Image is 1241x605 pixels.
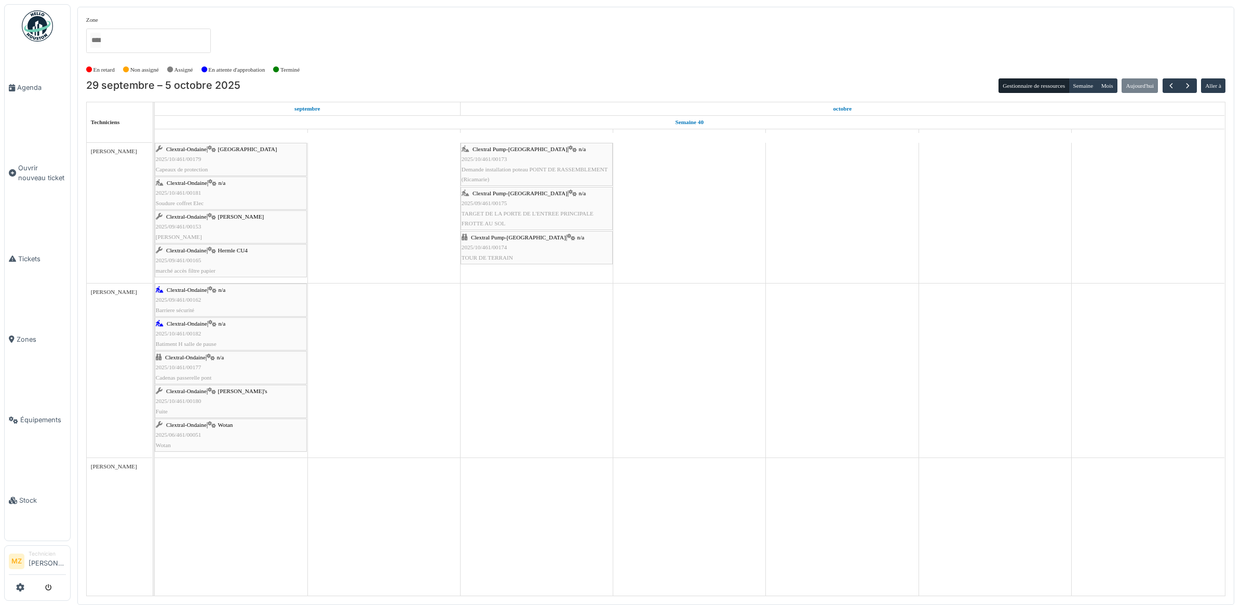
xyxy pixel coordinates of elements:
[462,244,507,250] span: 2025/10/461/00174
[156,353,306,383] div: |
[156,420,306,450] div: |
[471,234,566,240] span: Clextral Pump-[GEOGRAPHIC_DATA]
[208,65,265,74] label: En attente d'approbation
[220,129,242,142] a: 29 septembre 2025
[462,254,513,261] span: TOUR DE TERRAIN
[156,319,306,349] div: |
[579,190,586,196] span: n/a
[156,212,306,242] div: |
[218,320,225,327] span: n/a
[527,129,547,142] a: 1 octobre 2025
[166,247,207,253] span: Clextral-Ondaine
[673,116,706,129] a: Semaine 40
[1122,78,1158,93] button: Aujourd'hui
[86,16,98,24] label: Zone
[22,10,53,42] img: Badge_color-CXgf-gQk.svg
[218,146,277,152] span: [GEOGRAPHIC_DATA]
[91,289,137,295] span: [PERSON_NAME]
[5,460,70,541] a: Stock
[156,267,215,274] span: marché accès filtre papier
[5,128,70,218] a: Ouvrir nouveau ticket
[156,408,168,414] span: Fuite
[218,180,225,186] span: n/a
[5,380,70,460] a: Équipements
[1179,78,1196,93] button: Suivant
[156,297,201,303] span: 2025/09/461/00162
[462,233,612,263] div: |
[167,320,207,327] span: Clextral-Ondaine
[462,189,612,228] div: |
[473,146,568,152] span: Clextral Pump-[GEOGRAPHIC_DATA]
[830,102,854,115] a: 1 octobre 2025
[130,65,159,74] label: Non assigné
[156,432,201,438] span: 2025/06/461/00051
[156,285,306,315] div: |
[280,65,300,74] label: Terminé
[156,442,171,448] span: Wotan
[218,247,247,253] span: Hermle CU4
[156,190,201,196] span: 2025/10/461/00181
[156,156,201,162] span: 2025/10/461/00179
[156,398,201,404] span: 2025/10/461/00180
[218,287,225,293] span: n/a
[93,65,115,74] label: En retard
[156,246,306,276] div: |
[166,213,207,220] span: Clextral-Ondaine
[462,166,608,182] span: Demande installation poteau POINT DE RASSEMBLEMENT (Ricamarie)
[156,178,306,208] div: |
[156,166,208,172] span: Capeaux de protection
[156,341,217,347] span: Batiment H salle de pause
[17,83,66,92] span: Agenda
[156,257,201,263] span: 2025/09/461/00165
[18,254,66,264] span: Tickets
[5,219,70,299] a: Tickets
[156,200,204,206] span: Soudure coffret Elec
[166,146,207,152] span: Clextral-Ondaine
[218,388,267,394] span: [PERSON_NAME]'s
[218,213,264,220] span: [PERSON_NAME]
[1069,78,1097,93] button: Semaine
[17,334,66,344] span: Zones
[20,415,66,425] span: Équipements
[156,144,306,174] div: |
[156,374,212,381] span: Cadenas passerelle pont
[1097,78,1117,93] button: Mois
[167,287,207,293] span: Clextral-Ondaine
[156,223,201,230] span: 2025/09/461/00153
[29,550,66,558] div: Technicien
[174,65,193,74] label: Assigné
[29,550,66,572] li: [PERSON_NAME]
[18,163,66,183] span: Ouvrir nouveau ticket
[577,234,585,240] span: n/a
[86,79,240,92] h2: 29 septembre – 5 octobre 2025
[156,234,202,240] span: [PERSON_NAME]
[5,47,70,128] a: Agenda
[9,554,24,569] li: MZ
[156,307,194,313] span: Barriere sécurité
[91,119,120,125] span: Techniciens
[999,78,1069,93] button: Gestionnaire de ressources
[5,299,70,380] a: Zones
[1201,78,1225,93] button: Aller à
[984,129,1005,142] a: 4 octobre 2025
[1163,78,1180,93] button: Précédent
[165,354,206,360] span: Clextral-Ondaine
[462,210,593,226] span: TARGET DE LA PORTE DE L'ENTREE PRINCIPALE FROTTE AU SOL
[680,129,699,142] a: 2 octobre 2025
[1138,129,1158,142] a: 5 octobre 2025
[218,422,233,428] span: Wotan
[166,388,207,394] span: Clextral-Ondaine
[473,190,568,196] span: Clextral Pump-[GEOGRAPHIC_DATA]
[371,129,396,142] a: 30 septembre 2025
[166,422,207,428] span: Clextral-Ondaine
[9,550,66,575] a: MZ Technicien[PERSON_NAME]
[217,354,224,360] span: n/a
[156,364,201,370] span: 2025/10/461/00177
[462,200,507,206] span: 2025/09/461/00175
[167,180,207,186] span: Clextral-Ondaine
[579,146,586,152] span: n/a
[292,102,323,115] a: 29 septembre 2025
[156,386,306,416] div: |
[90,33,101,48] input: Tous
[91,463,137,469] span: [PERSON_NAME]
